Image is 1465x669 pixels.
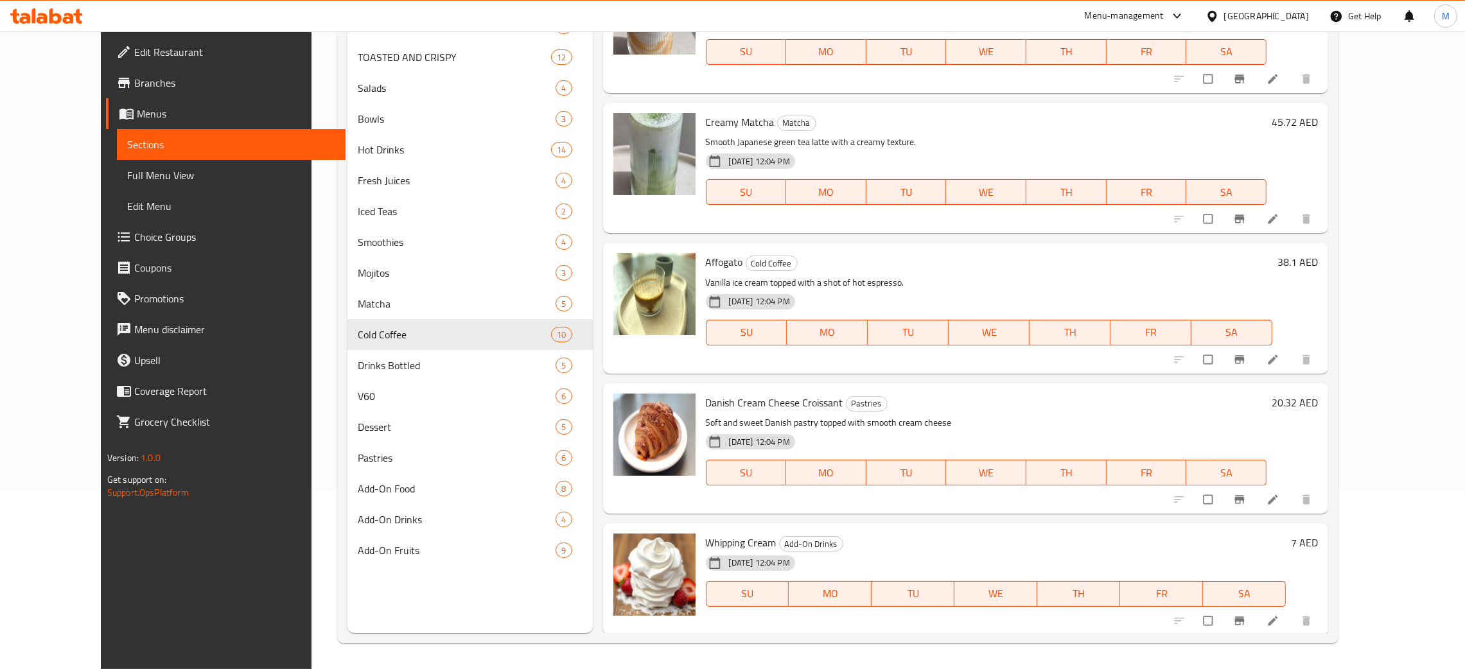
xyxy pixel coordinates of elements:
span: TU [872,42,942,61]
span: 6 [556,390,571,403]
span: M [1442,9,1450,23]
div: [GEOGRAPHIC_DATA] [1224,9,1309,23]
span: Menu disclaimer [134,322,335,337]
button: FR [1107,39,1187,65]
span: V60 [358,388,556,404]
button: delete [1292,485,1323,514]
span: Select to update [1196,609,1223,633]
div: items [551,49,572,65]
button: WE [949,320,1030,345]
span: 5 [556,421,571,433]
a: Choice Groups [106,222,346,252]
span: Salads [358,80,556,96]
span: Add-On Fruits [358,543,556,558]
button: Branch-specific-item [1225,345,1256,374]
button: TH [1026,179,1107,205]
span: 5 [556,360,571,372]
button: WE [946,460,1026,485]
span: FR [1116,323,1186,342]
span: Choice Groups [134,229,335,245]
span: 3 [556,267,571,279]
button: TH [1037,581,1120,607]
button: FR [1120,581,1203,607]
span: 2 [556,205,571,218]
button: TU [866,179,947,205]
button: WE [946,39,1026,65]
div: Matcha [358,296,556,311]
span: [DATE] 12:04 PM [724,155,795,168]
button: TU [868,320,949,345]
span: Coverage Report [134,383,335,399]
p: Soft and sweet Danish pastry topped with smooth cream cheese [706,415,1267,431]
span: Affogato [706,252,743,272]
div: Add-On Drinks4 [347,504,593,535]
div: Cold Coffee [746,256,798,271]
button: SU [706,320,787,345]
span: Creamy Matcha [706,112,775,132]
span: Drinks Bottled [358,358,556,373]
div: items [556,543,572,558]
div: Add-On Food [358,481,556,496]
a: Edit menu item [1267,213,1282,225]
span: Edit Restaurant [134,44,335,60]
span: TU [877,584,949,603]
button: WE [954,581,1037,607]
span: TOASTED AND CRISPY [358,49,552,65]
div: Matcha5 [347,288,593,319]
span: 1.0.0 [141,449,161,466]
span: 4 [556,82,571,94]
div: items [556,296,572,311]
span: SA [1191,42,1261,61]
div: Mojitos3 [347,257,593,288]
span: TU [873,323,943,342]
button: SU [706,39,787,65]
span: 14 [552,144,571,156]
span: Dessert [358,419,556,435]
span: Matcha [778,116,816,130]
div: V606 [347,381,593,412]
span: TU [872,464,942,482]
span: WE [951,464,1021,482]
img: Affogato [613,253,696,335]
span: Pastries [358,450,556,465]
span: Pastries [847,396,887,411]
span: [DATE] 12:04 PM [724,436,795,448]
div: items [556,358,572,373]
button: Branch-specific-item [1225,485,1256,514]
span: TH [1031,183,1101,202]
button: MO [786,179,866,205]
button: delete [1292,65,1323,93]
span: [DATE] 12:04 PM [724,295,795,308]
div: items [556,111,572,126]
span: Whipping Cream [706,533,776,552]
span: 4 [556,514,571,526]
span: WE [951,42,1021,61]
button: delete [1292,607,1323,635]
span: FR [1112,464,1182,482]
span: Version: [107,449,139,466]
a: Edit Restaurant [106,37,346,67]
a: Promotions [106,283,346,314]
span: MO [791,464,861,482]
span: Add-On Drinks [358,512,556,527]
div: Add-On Fruits9 [347,535,593,566]
button: SU [706,581,789,607]
span: Add-On Drinks [780,537,843,552]
div: Matcha [777,116,816,131]
button: SA [1191,320,1272,345]
span: Full Menu View [127,168,335,183]
button: FR [1107,179,1187,205]
div: Dessert5 [347,412,593,442]
span: Mojitos [358,265,556,281]
span: Select to update [1196,67,1223,91]
div: items [556,234,572,250]
span: MO [791,42,861,61]
div: Pastries [846,396,888,412]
